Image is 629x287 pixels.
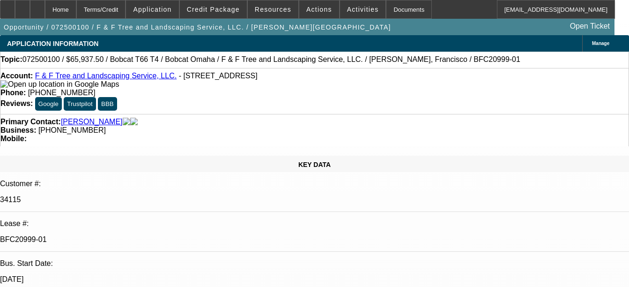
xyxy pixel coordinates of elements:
button: Activities [340,0,386,18]
span: [PHONE_NUMBER] [38,126,106,134]
span: [PHONE_NUMBER] [28,89,96,97]
button: BBB [98,97,117,111]
button: Resources [248,0,298,18]
span: Actions [306,6,332,13]
strong: Account: [0,72,33,80]
img: facebook-icon.png [123,118,130,126]
span: 072500100 / $65,937.50 / Bobcat T66 T4 / Bobcat Omaha / F & F Tree and Landscaping Service, LLC. ... [22,55,520,64]
button: Google [35,97,62,111]
span: - [STREET_ADDRESS] [179,72,258,80]
strong: Reviews: [0,99,33,107]
strong: Topic: [0,55,22,64]
span: Resources [255,6,291,13]
span: Credit Package [187,6,240,13]
span: APPLICATION INFORMATION [7,40,98,47]
img: Open up location in Google Maps [0,80,119,89]
strong: Business: [0,126,36,134]
strong: Primary Contact: [0,118,61,126]
span: KEY DATA [298,161,331,168]
span: Application [133,6,171,13]
strong: Mobile: [0,135,27,143]
img: linkedin-icon.png [130,118,138,126]
a: F & F Tree and Landscaping Service, LLC. [35,72,177,80]
span: Manage [592,41,609,46]
span: Opportunity / 072500100 / F & F Tree and Landscaping Service, LLC. / [PERSON_NAME][GEOGRAPHIC_DATA] [4,23,391,31]
button: Trustpilot [64,97,96,111]
button: Credit Package [180,0,247,18]
a: [PERSON_NAME] [61,118,123,126]
button: Application [126,0,178,18]
a: Open Ticket [566,18,614,34]
a: View Google Maps [0,80,119,88]
button: Actions [299,0,339,18]
strong: Phone: [0,89,26,97]
span: Activities [347,6,379,13]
